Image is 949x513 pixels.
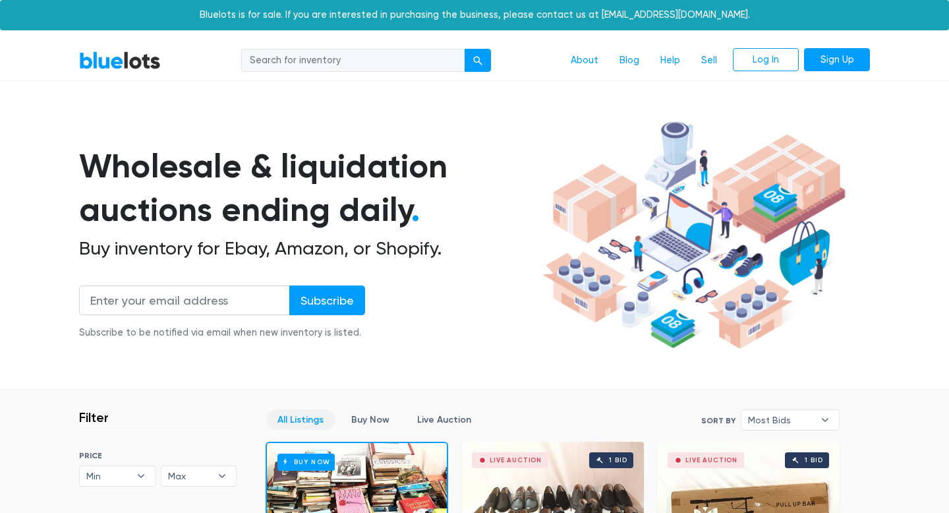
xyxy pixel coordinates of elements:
[241,49,465,73] input: Search for inventory
[748,410,814,430] span: Most Bids
[208,466,236,486] b: ▾
[538,115,850,355] img: hero-ee84e7d0318cb26816c560f6b4441b76977f77a177738b4e94f68c95b2b83dbb.png
[79,144,538,232] h1: Wholesale & liquidation auctions ending daily
[691,48,728,73] a: Sell
[805,457,822,464] div: 1 bid
[733,48,799,72] a: Log In
[79,326,365,340] div: Subscribe to be notified via email when new inventory is listed.
[811,410,839,430] b: ▾
[79,286,290,315] input: Enter your email address
[685,457,737,464] div: Live Auction
[79,451,237,460] h6: PRICE
[266,409,335,430] a: All Listings
[86,466,130,486] span: Min
[490,457,542,464] div: Live Auction
[289,286,365,315] input: Subscribe
[609,457,627,464] div: 1 bid
[804,48,870,72] a: Sign Up
[277,454,335,470] h6: Buy Now
[340,409,401,430] a: Buy Now
[406,409,482,430] a: Live Auction
[79,409,109,425] h3: Filter
[127,466,155,486] b: ▾
[79,51,161,70] a: BlueLots
[560,48,609,73] a: About
[701,415,735,427] label: Sort By
[79,237,538,260] h2: Buy inventory for Ebay, Amazon, or Shopify.
[609,48,650,73] a: Blog
[650,48,691,73] a: Help
[411,190,420,229] span: .
[168,466,212,486] span: Max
